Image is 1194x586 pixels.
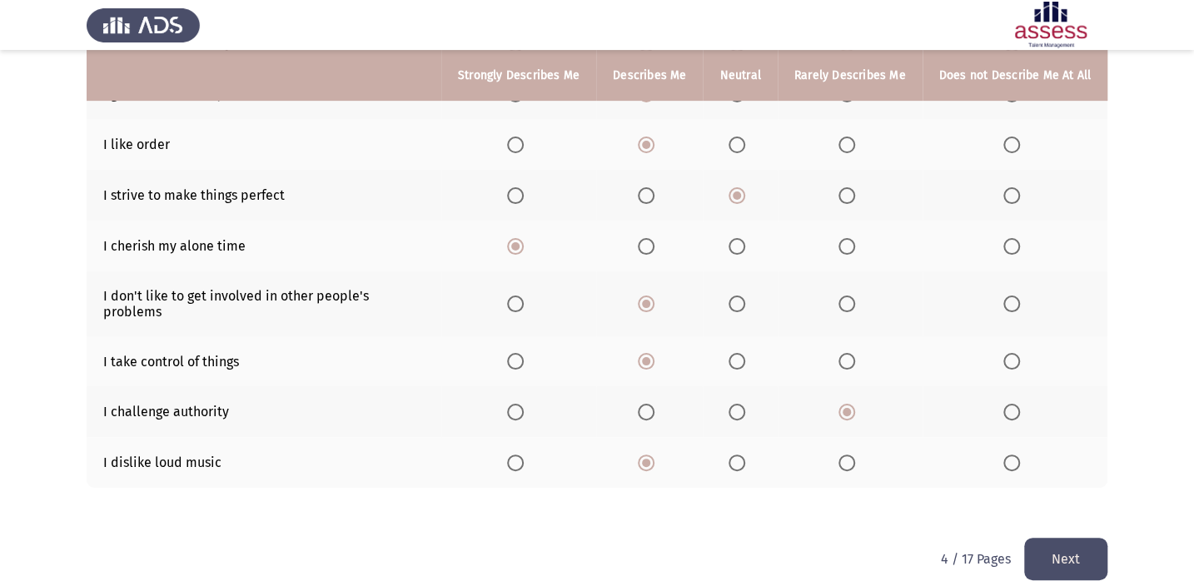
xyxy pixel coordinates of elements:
mat-radio-group: Select an option [729,454,752,469]
mat-radio-group: Select an option [507,454,530,469]
mat-radio-group: Select an option [729,136,752,151]
td: I strive to make things perfect [87,170,441,221]
mat-radio-group: Select an option [507,237,530,253]
td: I take control of things [87,336,441,387]
mat-radio-group: Select an option [507,353,530,369]
mat-radio-group: Select an option [729,237,752,253]
th: Strongly Describes Me [441,50,596,101]
mat-radio-group: Select an option [638,353,661,369]
mat-radio-group: Select an option [638,86,661,102]
mat-radio-group: Select an option [729,403,752,419]
mat-radio-group: Select an option [638,186,661,202]
mat-radio-group: Select an option [638,237,661,253]
th: Does not Describe Me At All [923,50,1107,101]
mat-radio-group: Select an option [729,86,752,102]
td: I challenge authority [87,386,441,437]
mat-radio-group: Select an option [729,186,752,202]
mat-radio-group: Select an option [838,86,862,102]
mat-radio-group: Select an option [507,403,530,419]
mat-radio-group: Select an option [1003,136,1027,151]
td: I don't like to get involved in other people's problems [87,271,441,336]
mat-radio-group: Select an option [1003,86,1027,102]
mat-radio-group: Select an option [838,353,862,369]
mat-radio-group: Select an option [729,353,752,369]
mat-radio-group: Select an option [729,295,752,310]
mat-radio-group: Select an option [838,237,862,253]
mat-radio-group: Select an option [838,454,862,469]
mat-radio-group: Select an option [1003,237,1027,253]
mat-radio-group: Select an option [507,86,530,102]
mat-radio-group: Select an option [838,136,862,151]
td: I dislike loud music [87,437,441,488]
td: I like order [87,119,441,170]
mat-radio-group: Select an option [638,295,661,310]
mat-radio-group: Select an option [507,186,530,202]
mat-radio-group: Select an option [507,295,530,310]
th: Neutral [703,50,777,101]
img: Assess Talent Management logo [87,2,200,48]
mat-radio-group: Select an option [1003,353,1027,369]
img: Assessment logo of ASSESS Employability - EBI [994,2,1107,48]
td: I cherish my alone time [87,221,441,271]
p: 4 / 17 Pages [941,551,1011,567]
mat-radio-group: Select an option [507,136,530,151]
th: Rarely Describes Me [778,50,923,101]
mat-radio-group: Select an option [638,136,661,151]
mat-radio-group: Select an option [1003,186,1027,202]
mat-radio-group: Select an option [638,403,661,419]
mat-radio-group: Select an option [838,186,862,202]
mat-radio-group: Select an option [838,295,862,310]
mat-radio-group: Select an option [1003,295,1027,310]
mat-radio-group: Select an option [838,403,862,419]
button: load next page [1024,538,1107,580]
th: Describes Me [596,50,703,101]
mat-radio-group: Select an option [1003,403,1027,419]
mat-radio-group: Select an option [638,454,661,469]
mat-radio-group: Select an option [1003,454,1027,469]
